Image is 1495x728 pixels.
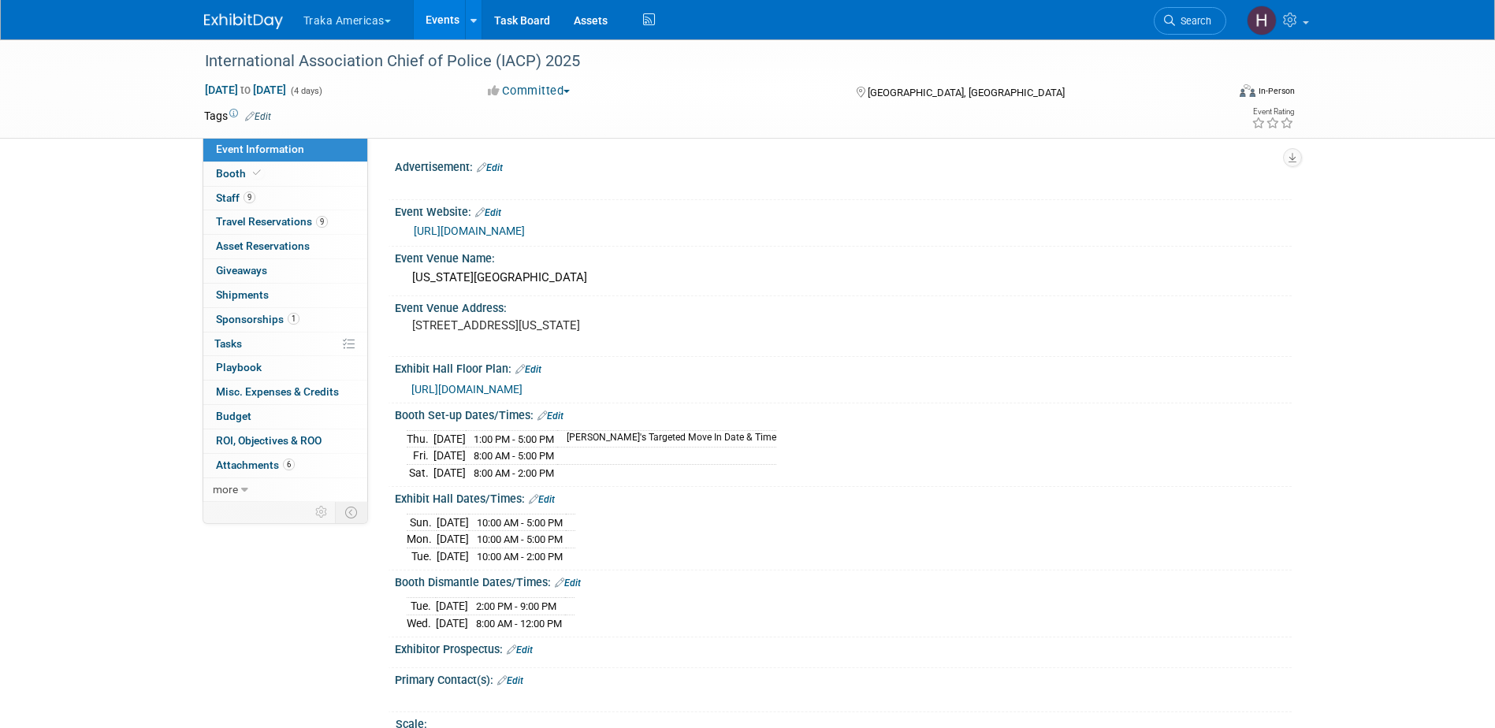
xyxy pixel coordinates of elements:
[395,357,1292,377] div: Exhibit Hall Floor Plan:
[477,551,563,563] span: 10:00 AM - 2:00 PM
[395,668,1292,689] div: Primary Contact(s):
[477,517,563,529] span: 10:00 AM - 5:00 PM
[203,210,367,234] a: Travel Reservations9
[529,494,555,505] a: Edit
[203,138,367,162] a: Event Information
[1154,7,1226,35] a: Search
[203,332,367,356] a: Tasks
[216,459,295,471] span: Attachments
[395,200,1292,221] div: Event Website:
[407,531,437,548] td: Mon.
[476,618,562,630] span: 8:00 AM - 12:00 PM
[474,467,554,479] span: 8:00 AM - 2:00 PM
[203,308,367,332] a: Sponsorships1
[436,615,468,631] td: [DATE]
[507,644,533,656] a: Edit
[411,383,523,396] a: [URL][DOMAIN_NAME]
[216,264,267,277] span: Giveaways
[203,478,367,502] a: more
[308,502,336,522] td: Personalize Event Tab Strip
[253,169,261,177] i: Booth reservation complete
[497,675,523,686] a: Edit
[476,600,556,612] span: 2:00 PM - 9:00 PM
[407,464,433,481] td: Sat.
[395,487,1292,507] div: Exhibit Hall Dates/Times:
[412,318,751,332] pre: [STREET_ADDRESS][US_STATE]
[477,162,503,173] a: Edit
[316,216,328,228] span: 9
[216,167,264,180] span: Booth
[1175,15,1211,27] span: Search
[289,86,322,96] span: (4 days)
[216,143,304,155] span: Event Information
[437,514,469,531] td: [DATE]
[199,47,1203,76] div: International Association Chief of Police (IACP) 2025
[474,433,554,445] span: 1:00 PM - 5:00 PM
[407,266,1280,290] div: [US_STATE][GEOGRAPHIC_DATA]
[244,191,255,203] span: 9
[203,405,367,429] a: Budget
[437,531,469,548] td: [DATE]
[555,578,581,589] a: Edit
[482,83,576,99] button: Committed
[204,13,283,29] img: ExhibitDay
[216,240,310,252] span: Asset Reservations
[204,108,271,124] td: Tags
[1258,85,1295,97] div: In-Person
[1240,84,1255,97] img: Format-Inperson.png
[407,430,433,448] td: Thu.
[395,155,1292,176] div: Advertisement:
[216,410,251,422] span: Budget
[203,429,367,453] a: ROI, Objectives & ROO
[216,215,328,228] span: Travel Reservations
[868,87,1065,98] span: [GEOGRAPHIC_DATA], [GEOGRAPHIC_DATA]
[395,296,1292,316] div: Event Venue Address:
[436,597,468,615] td: [DATE]
[203,356,367,380] a: Playbook
[283,459,295,470] span: 6
[213,483,238,496] span: more
[288,313,299,325] span: 1
[204,83,287,97] span: [DATE] [DATE]
[433,430,466,448] td: [DATE]
[407,548,437,564] td: Tue.
[203,381,367,404] a: Misc. Expenses & Credits
[437,548,469,564] td: [DATE]
[203,259,367,283] a: Giveaways
[407,448,433,465] td: Fri.
[395,403,1292,424] div: Booth Set-up Dates/Times:
[395,247,1292,266] div: Event Venue Name:
[203,284,367,307] a: Shipments
[407,597,436,615] td: Tue.
[216,385,339,398] span: Misc. Expenses & Credits
[203,187,367,210] a: Staff9
[433,448,466,465] td: [DATE]
[407,514,437,531] td: Sun.
[1251,108,1294,116] div: Event Rating
[1133,82,1296,106] div: Event Format
[395,570,1292,591] div: Booth Dismantle Dates/Times:
[474,450,554,462] span: 8:00 AM - 5:00 PM
[395,637,1292,658] div: Exhibitor Prospectus:
[477,533,563,545] span: 10:00 AM - 5:00 PM
[245,111,271,122] a: Edit
[433,464,466,481] td: [DATE]
[216,434,322,447] span: ROI, Objectives & ROO
[214,337,242,350] span: Tasks
[407,615,436,631] td: Wed.
[537,410,563,422] a: Edit
[557,430,776,448] td: [PERSON_NAME]'s Targeted Move In Date & Time
[216,191,255,204] span: Staff
[414,225,525,237] a: [URL][DOMAIN_NAME]
[515,364,541,375] a: Edit
[216,361,262,373] span: Playbook
[475,207,501,218] a: Edit
[238,84,253,96] span: to
[203,454,367,477] a: Attachments6
[203,162,367,186] a: Booth
[335,502,367,522] td: Toggle Event Tabs
[216,288,269,301] span: Shipments
[1247,6,1277,35] img: Heather Fraser
[216,313,299,325] span: Sponsorships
